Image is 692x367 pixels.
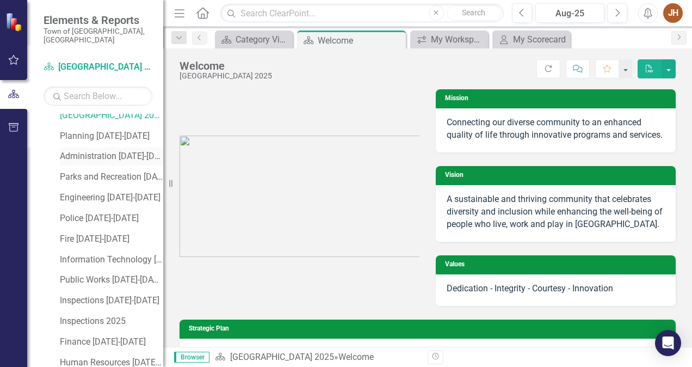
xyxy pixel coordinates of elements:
[236,33,290,46] div: Category View
[180,136,419,257] img: morrisville.png
[60,295,163,307] a: Inspections [DATE]-[DATE]
[174,352,209,363] span: Browser
[44,14,152,27] span: Elements & Reports
[535,3,604,23] button: Aug-25
[60,130,163,143] a: Planning [DATE]-[DATE]
[413,33,485,46] a: My Workspace
[60,192,163,204] a: Engineering [DATE]-[DATE]
[218,33,290,46] a: Category View
[44,27,152,45] small: Town of [GEOGRAPHIC_DATA], [GEOGRAPHIC_DATA]
[447,283,665,295] p: Dedication - Integrity - Courtesy - Innovation
[431,33,485,46] div: My Workspace
[60,109,163,122] a: [GEOGRAPHIC_DATA] 2025
[60,233,163,246] a: Fire [DATE]-[DATE]
[5,13,24,32] img: ClearPoint Strategy
[539,7,601,20] div: Aug-25
[220,4,504,23] input: Search ClearPoint...
[447,5,501,21] button: Search
[180,72,272,80] div: [GEOGRAPHIC_DATA] 2025
[462,8,485,17] span: Search
[60,171,163,183] a: Parks and Recreation [DATE]-[DATE]
[60,274,163,286] a: Public Works [DATE]-[DATE]
[60,336,163,348] a: Finance [DATE]-[DATE]
[655,330,681,356] div: Open Intercom Messenger
[663,3,683,23] button: JH
[338,352,374,362] div: Welcome
[60,150,163,163] a: Administration [DATE]-[DATE]
[445,95,670,102] h3: Mission
[44,87,152,106] input: Search Below...
[445,261,670,268] h3: Values
[447,117,665,142] div: Connecting our diverse community to an enhanced quality of life through innovative programs and s...
[60,212,163,225] a: Police [DATE]-[DATE]
[513,33,567,46] div: My Scorecard
[215,351,419,364] div: »
[189,325,670,332] h3: Strategic Plan
[495,33,567,46] a: My Scorecard
[180,60,272,72] div: Welcome
[60,315,163,328] a: Inspections 2025
[447,193,665,231] div: A sustainable and thriving community that celebrates diversity and inclusion while enhancing the ...
[445,172,670,179] h3: Vision
[44,61,152,74] a: [GEOGRAPHIC_DATA] 2025
[318,34,403,47] div: Welcome
[230,352,334,362] a: [GEOGRAPHIC_DATA] 2025
[60,254,163,266] a: Information Technology [DATE]-[DATE]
